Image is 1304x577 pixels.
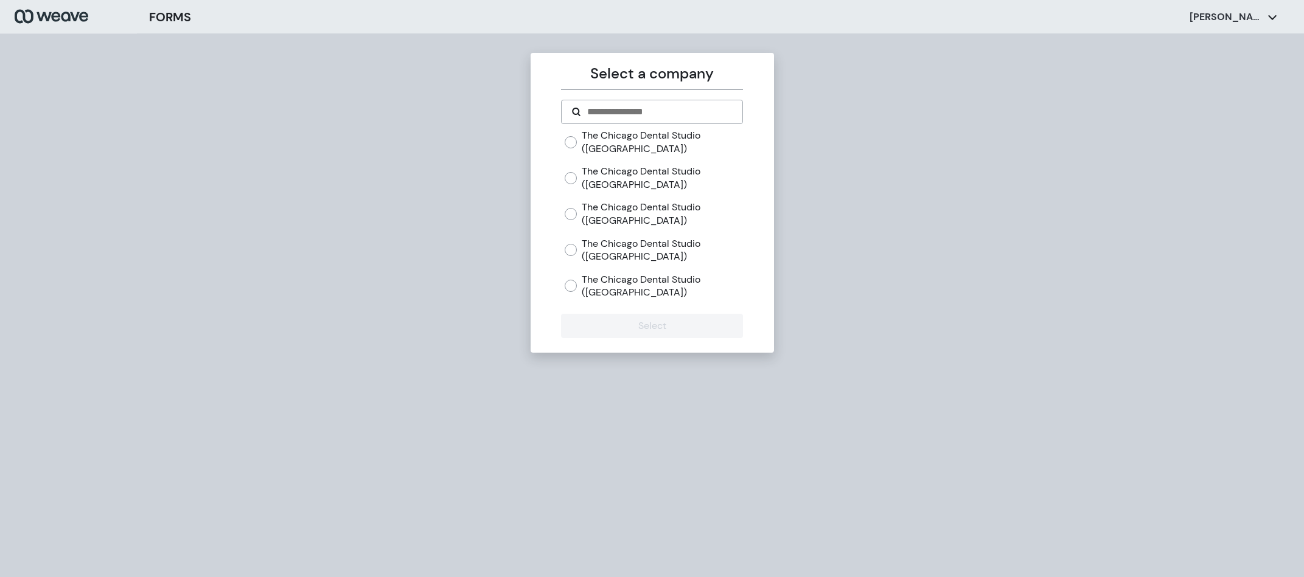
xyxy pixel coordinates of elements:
[582,201,743,227] label: The Chicago Dental Studio ([GEOGRAPHIC_DATA])
[582,237,743,263] label: The Chicago Dental Studio ([GEOGRAPHIC_DATA])
[582,165,743,191] label: The Chicago Dental Studio ([GEOGRAPHIC_DATA])
[561,63,743,85] p: Select a company
[582,129,743,155] label: The Chicago Dental Studio ([GEOGRAPHIC_DATA])
[561,314,743,338] button: Select
[1190,10,1263,24] p: [PERSON_NAME]
[149,8,191,26] h3: FORMS
[586,105,733,119] input: Search
[582,273,743,299] label: The Chicago Dental Studio ([GEOGRAPHIC_DATA])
